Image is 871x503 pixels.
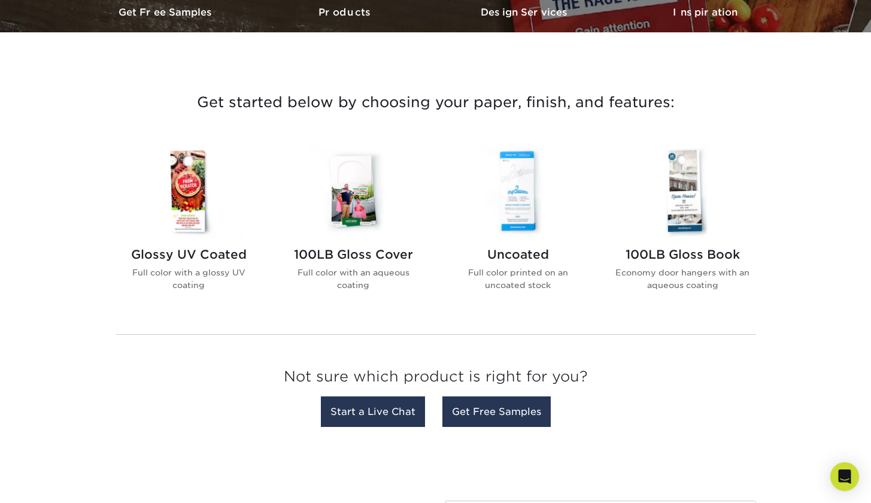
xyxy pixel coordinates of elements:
[450,144,586,310] a: Uncoated Door Hangers Uncoated Full color printed on an uncoated stock
[256,7,436,18] h3: Products
[286,144,421,238] img: 100LB Gloss Cover Door Hangers
[442,396,551,427] a: Get Free Samples
[615,144,751,310] a: 100LB Gloss Book Door Hangers 100LB Gloss Book Economy door hangers with an aqueous coating
[615,144,751,238] img: 100LB Gloss Book Door Hangers
[121,247,257,262] h2: Glossy UV Coated
[121,144,257,310] a: Glossy UV Coated Door Hangers Glossy UV Coated Full color with a glossy UV coating
[86,75,786,129] h3: Get started below by choosing your paper, finish, and features:
[3,466,102,499] iframe: Google Customer Reviews
[450,266,586,291] p: Full color printed on an uncoated stock
[286,247,421,262] h2: 100LB Gloss Cover
[830,462,859,491] div: Open Intercom Messenger
[450,144,586,238] img: Uncoated Door Hangers
[116,359,756,400] h3: Not sure which product is right for you?
[615,266,751,291] p: Economy door hangers with an aqueous coating
[121,144,257,238] img: Glossy UV Coated Door Hangers
[615,247,751,262] h2: 100LB Gloss Book
[321,396,425,427] a: Start a Live Chat
[436,7,615,18] h3: Design Services
[615,7,795,18] h3: Inspiration
[77,7,256,18] h3: Get Free Samples
[286,144,421,310] a: 100LB Gloss Cover Door Hangers 100LB Gloss Cover Full color with an aqueous coating
[121,266,257,291] p: Full color with a glossy UV coating
[450,247,586,262] h2: Uncoated
[286,266,421,291] p: Full color with an aqueous coating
